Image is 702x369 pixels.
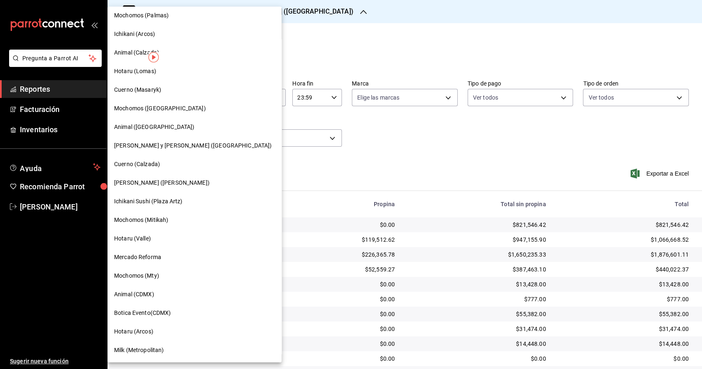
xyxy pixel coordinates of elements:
[114,123,194,131] span: Animal ([GEOGRAPHIC_DATA])
[114,104,206,113] span: Mochomos ([GEOGRAPHIC_DATA])
[114,290,154,299] span: Animal (CDMX)
[107,99,282,118] div: Mochomos ([GEOGRAPHIC_DATA])
[114,141,272,150] span: [PERSON_NAME] y [PERSON_NAME] ([GEOGRAPHIC_DATA])
[114,216,168,224] span: Mochomos (Mitikah)
[114,160,160,169] span: Cuerno (Calzada)
[107,43,282,62] div: Animal (Calzada)
[114,327,153,336] span: Hotaru (Arcos)
[107,267,282,285] div: Mochomos (Mty)
[107,211,282,229] div: Mochomos (Mitikah)
[114,86,161,94] span: Cuerno (Masaryk)
[107,341,282,359] div: Milk (Metropolitan)
[114,309,171,317] span: Botica Evento(CDMX)
[107,174,282,192] div: [PERSON_NAME] ([PERSON_NAME])
[114,271,159,280] span: Mochomos (Mty)
[107,322,282,341] div: Hotaru (Arcos)
[114,346,164,355] span: Milk (Metropolitan)
[114,48,159,57] span: Animal (Calzada)
[114,30,155,38] span: Ichikani (Arcos)
[107,62,282,81] div: Hotaru (Lomas)
[107,192,282,211] div: Ichikani Sushi (Plaza Artz)
[114,234,151,243] span: Hotaru (Valle)
[114,179,210,187] span: [PERSON_NAME] ([PERSON_NAME])
[114,11,169,20] span: Mochomos (Palmas)
[114,197,183,206] span: Ichikani Sushi (Plaza Artz)
[107,285,282,304] div: Animal (CDMX)
[114,67,156,76] span: Hotaru (Lomas)
[107,25,282,43] div: Ichikani (Arcos)
[107,136,282,155] div: [PERSON_NAME] y [PERSON_NAME] ([GEOGRAPHIC_DATA])
[107,6,282,25] div: Mochomos (Palmas)
[107,229,282,248] div: Hotaru (Valle)
[107,248,282,267] div: Mercado Reforma
[107,81,282,99] div: Cuerno (Masaryk)
[114,253,161,262] span: Mercado Reforma
[107,304,282,322] div: Botica Evento(CDMX)
[107,155,282,174] div: Cuerno (Calzada)
[148,52,159,62] img: Tooltip marker
[107,118,282,136] div: Animal ([GEOGRAPHIC_DATA])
